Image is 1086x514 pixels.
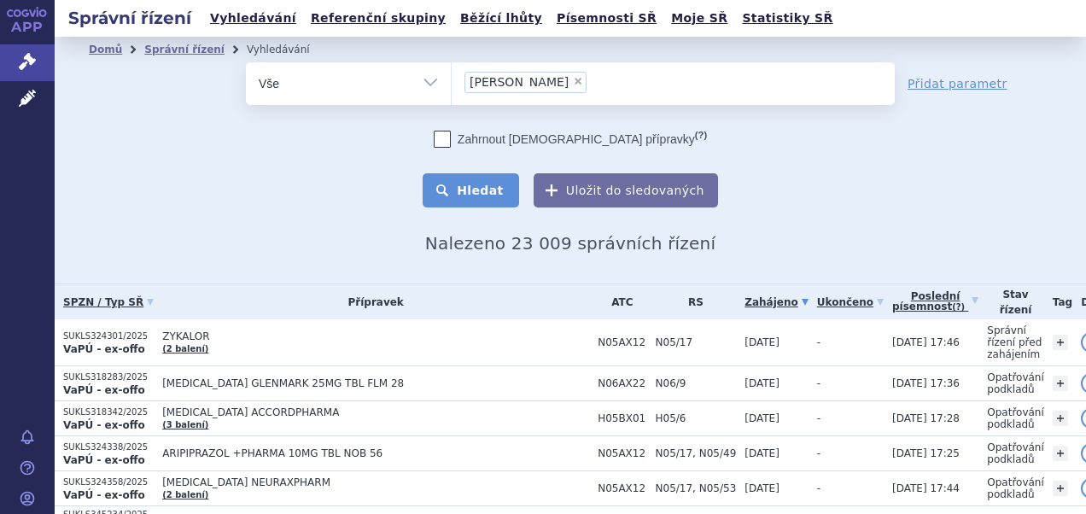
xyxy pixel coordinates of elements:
a: Přidat parametr [908,75,1007,92]
p: SUKLS324338/2025 [63,441,154,453]
a: Běžící lhůty [455,7,547,30]
span: ARIPIPRAZOL +PHARMA 10MG TBL NOB 56 [162,447,589,459]
span: - [817,336,820,348]
span: N05/17, N05/49 [656,447,737,459]
span: [DATE] 17:25 [892,447,960,459]
a: Domů [89,44,122,55]
a: + [1053,411,1068,426]
strong: VaPÚ - ex-offo [63,489,145,501]
span: Opatřování podkladů [987,371,1044,395]
a: + [1053,335,1068,350]
span: H05/6 [656,412,737,424]
th: RS [647,284,737,319]
a: Ukončeno [817,290,884,314]
span: [DATE] 17:46 [892,336,960,348]
h2: Správní řízení [55,6,205,30]
a: + [1053,481,1068,496]
a: Písemnosti SŘ [552,7,662,30]
span: Opatřování podkladů [987,476,1044,500]
abbr: (?) [695,130,707,141]
span: [DATE] [744,336,779,348]
strong: VaPÚ - ex-offo [63,454,145,466]
span: [DATE] 17:28 [892,412,960,424]
p: SUKLS324301/2025 [63,330,154,342]
input: [PERSON_NAME] [592,71,601,92]
li: Vyhledávání [247,37,332,62]
span: [MEDICAL_DATA] GLENMARK 25MG TBL FLM 28 [162,377,589,389]
span: ZYKALOR [162,330,589,342]
strong: VaPÚ - ex-offo [63,384,145,396]
span: N06AX22 [598,377,646,389]
a: Referenční skupiny [306,7,451,30]
label: Zahrnout [DEMOGRAPHIC_DATA] přípravky [434,131,707,148]
span: [MEDICAL_DATA] ACCORDPHARMA [162,406,589,418]
a: + [1053,376,1068,391]
span: Správní řízení před zahájením [987,324,1042,360]
span: [DATE] [744,482,779,494]
span: [PERSON_NAME] [470,76,569,88]
span: [DATE] 17:44 [892,482,960,494]
span: × [573,76,583,86]
th: ATC [589,284,646,319]
a: Moje SŘ [666,7,733,30]
abbr: (?) [952,302,965,312]
span: [DATE] 17:36 [892,377,960,389]
button: Uložit do sledovaných [534,173,718,207]
span: Opatřování podkladů [987,441,1044,465]
a: SPZN / Typ SŘ [63,290,154,314]
strong: VaPÚ - ex-offo [63,343,145,355]
span: N05/17, N05/53 [656,482,737,494]
th: Stav řízení [978,284,1044,319]
span: H05BX01 [598,412,646,424]
span: [DATE] [744,412,779,424]
span: [DATE] [744,447,779,459]
a: + [1053,446,1068,461]
p: SUKLS324358/2025 [63,476,154,488]
a: (2 balení) [162,344,208,353]
th: Přípravek [154,284,589,319]
a: (3 balení) [162,420,208,429]
span: Opatřování podkladů [987,406,1044,430]
span: N05AX12 [598,336,646,348]
a: Zahájeno [744,290,808,314]
strong: VaPÚ - ex-offo [63,419,145,431]
a: (2 balení) [162,490,208,499]
a: Statistiky SŘ [737,7,838,30]
a: Vyhledávání [205,7,301,30]
th: Tag [1044,284,1072,319]
p: SUKLS318342/2025 [63,406,154,418]
span: N05AX12 [598,482,646,494]
span: N05/17 [656,336,737,348]
span: - [817,412,820,424]
a: Poslednípísemnost(?) [892,284,978,319]
span: [DATE] [744,377,779,389]
span: - [817,447,820,459]
span: Nalezeno 23 009 správních řízení [425,233,715,254]
p: SUKLS318283/2025 [63,371,154,383]
button: Hledat [423,173,519,207]
span: - [817,377,820,389]
span: N05AX12 [598,447,646,459]
a: Správní řízení [144,44,225,55]
span: - [817,482,820,494]
span: [MEDICAL_DATA] NEURAXPHARM [162,476,589,488]
span: N06/9 [656,377,737,389]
